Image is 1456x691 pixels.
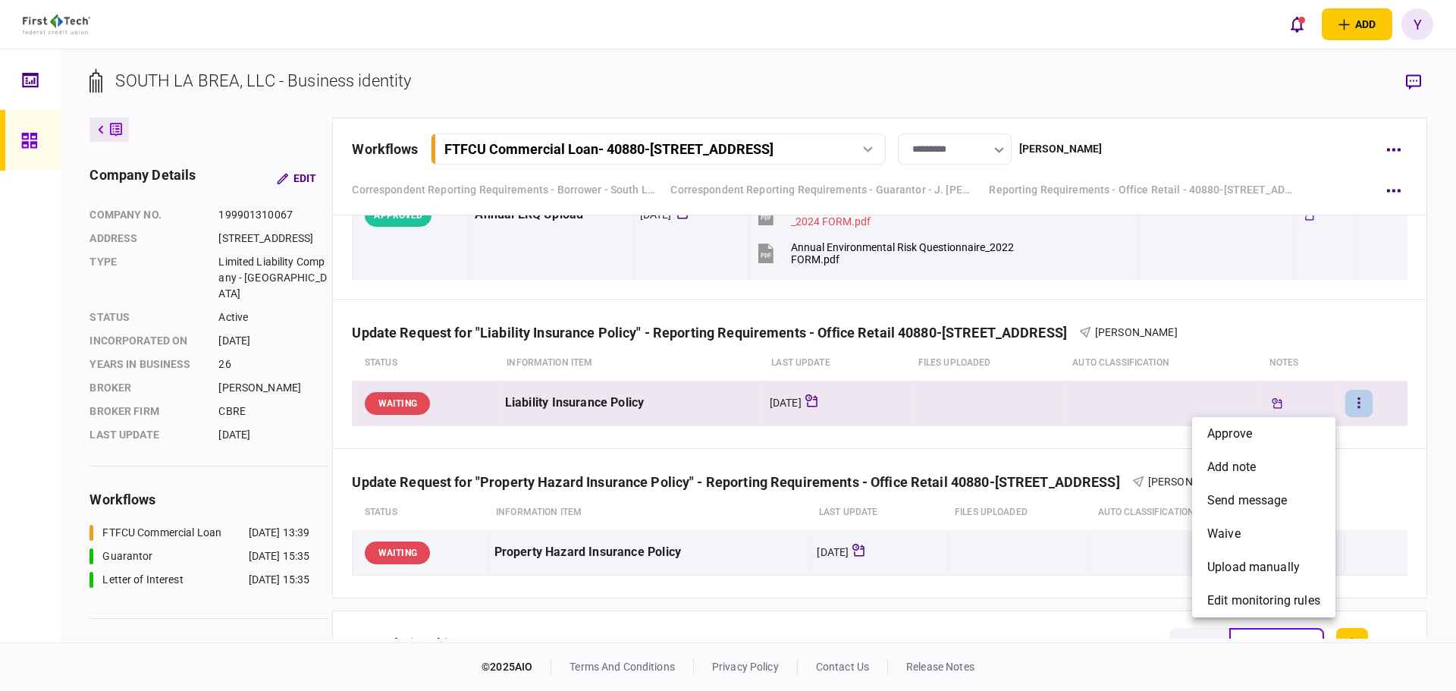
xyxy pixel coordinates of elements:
span: approve [1207,425,1252,443]
span: add note [1207,458,1256,476]
span: waive [1207,525,1241,543]
span: send message [1207,492,1288,510]
span: upload manually [1207,558,1300,576]
span: edit monitoring rules [1207,592,1320,610]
